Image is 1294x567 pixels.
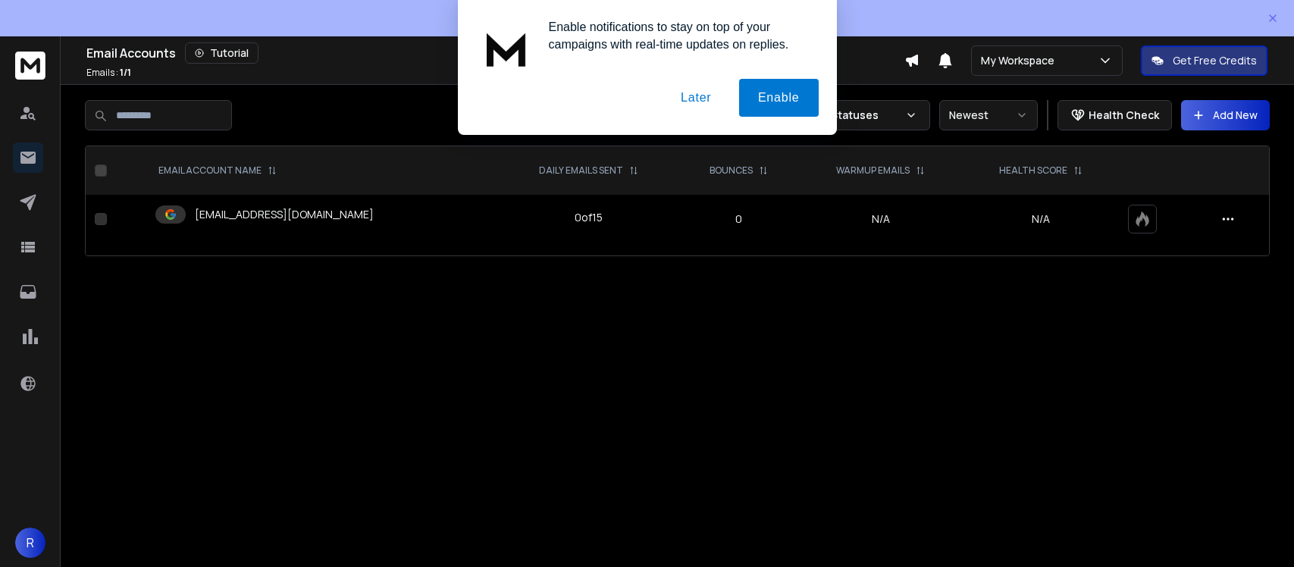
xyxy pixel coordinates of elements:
p: BOUNCES [710,164,753,177]
div: Enable notifications to stay on top of your campaigns with real-time updates on replies. [537,18,819,53]
p: WARMUP EMAILS [836,164,910,177]
p: [EMAIL_ADDRESS][DOMAIN_NAME] [195,207,374,222]
button: Enable [739,79,819,117]
div: EMAIL ACCOUNT NAME [158,164,277,177]
img: notification icon [476,18,537,79]
td: N/A [798,195,963,243]
button: R [15,528,45,558]
button: Later [662,79,730,117]
p: HEALTH SCORE [999,164,1067,177]
p: DAILY EMAILS SENT [539,164,623,177]
p: N/A [972,211,1110,227]
p: 0 [688,211,789,227]
div: 0 of 15 [575,210,603,225]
